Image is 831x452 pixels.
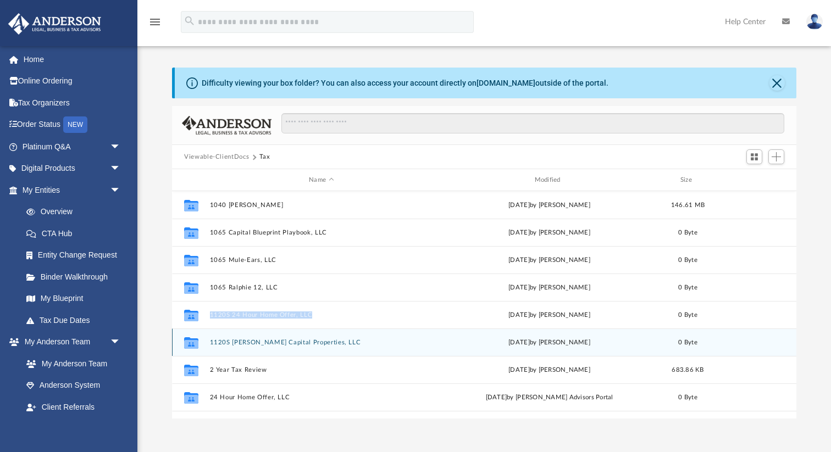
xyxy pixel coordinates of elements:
[172,191,796,419] div: grid
[8,114,137,136] a: Order StatusNEW
[110,179,132,202] span: arrow_drop_down
[678,257,697,263] span: 0 Byte
[8,179,137,201] a: My Entitiesarrow_drop_down
[210,256,433,264] button: 1065 Mule-Ears, LLC
[714,175,791,185] div: id
[210,229,433,236] button: 1065 Capital Blueprint Playbook, LLC
[15,396,132,418] a: Client Referrals
[8,92,137,114] a: Tax Organizers
[678,312,697,318] span: 0 Byte
[63,116,87,133] div: NEW
[15,353,126,375] a: My Anderson Team
[148,21,162,29] a: menu
[666,175,710,185] div: Size
[8,48,137,70] a: Home
[746,149,763,165] button: Switch to Grid View
[15,201,137,223] a: Overview
[806,14,823,30] img: User Pic
[678,339,697,345] span: 0 Byte
[678,230,697,236] span: 0 Byte
[438,255,661,265] div: [DATE] by [PERSON_NAME]
[148,15,162,29] i: menu
[15,266,137,288] a: Binder Walkthrough
[438,283,661,293] div: [DATE] by [PERSON_NAME]
[15,375,132,397] a: Anderson System
[477,79,535,87] a: [DOMAIN_NAME]
[281,113,784,134] input: Search files and folders
[210,311,433,319] button: 1120S 24 Hour Home Offer, LLC
[259,152,270,162] button: Tax
[202,77,608,89] div: Difficulty viewing your box folder? You can also access your account directly on outside of the p...
[769,75,785,91] button: Close
[210,366,433,373] button: 2 Year Tax Review
[438,365,661,375] div: [DATE] by [PERSON_NAME]
[438,310,661,320] div: [DATE] by [PERSON_NAME]
[8,158,137,180] a: Digital Productsarrow_drop_down
[210,394,433,401] button: 24 Hour Home Offer, LLC
[15,288,132,310] a: My Blueprint
[5,13,104,35] img: Anderson Advisors Platinum Portal
[209,175,433,185] div: Name
[210,202,433,209] button: 1040 [PERSON_NAME]
[672,367,703,373] span: 683.86 KB
[110,158,132,180] span: arrow_drop_down
[678,394,697,400] span: 0 Byte
[438,228,661,238] div: [DATE] by [PERSON_NAME]
[210,284,433,291] button: 1065 Ralphie 12, LLC
[15,309,137,331] a: Tax Due Dates
[184,15,196,27] i: search
[8,70,137,92] a: Online Ordering
[15,222,137,244] a: CTA Hub
[184,152,249,162] button: Viewable-ClientDocs
[768,149,785,165] button: Add
[438,338,661,348] div: [DATE] by [PERSON_NAME]
[8,136,137,158] a: Platinum Q&Aarrow_drop_down
[8,331,132,353] a: My Anderson Teamarrow_drop_down
[110,136,132,158] span: arrow_drop_down
[437,175,661,185] div: Modified
[177,175,204,185] div: id
[438,200,661,210] div: [DATE] by [PERSON_NAME]
[438,393,661,403] div: [DATE] by [PERSON_NAME] Advisors Portal
[671,202,705,208] span: 146.61 MB
[210,339,433,346] button: 1120S [PERSON_NAME] Capital Properties, LLC
[110,331,132,354] span: arrow_drop_down
[15,244,137,266] a: Entity Change Request
[678,284,697,291] span: 0 Byte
